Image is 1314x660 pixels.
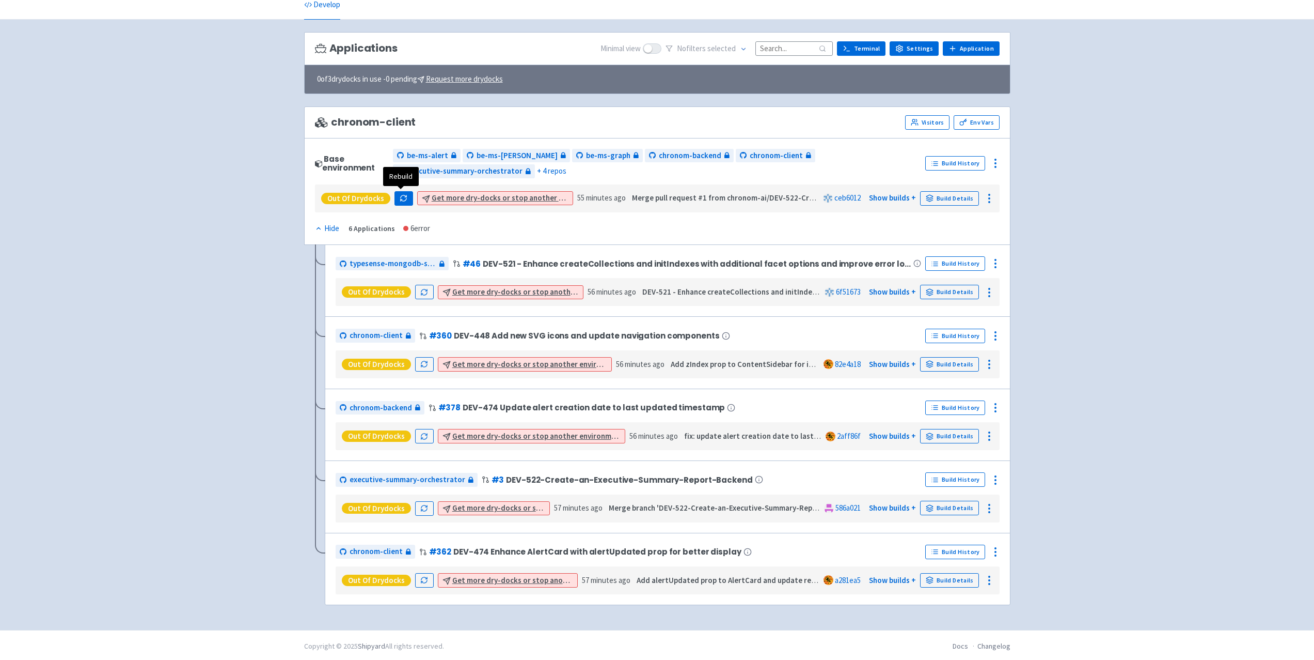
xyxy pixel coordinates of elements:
[463,149,570,163] a: be-ms-[PERSON_NAME]
[671,359,908,369] strong: Add zIndex prop to ContentSidebar for improved positioning control
[315,155,389,173] div: Base environment
[953,641,968,651] a: Docs
[943,41,999,56] a: Application
[869,287,916,297] a: Show builds +
[920,573,979,588] a: Build Details
[572,149,643,163] a: be-ms-graph
[869,431,916,441] a: Show builds +
[506,475,752,484] span: DEV-522-Create-an-Executive-Summary-Report-Backend
[453,547,741,556] span: DEV-474 Enhance AlertCard with alertUpdated prop for better display
[707,43,736,53] span: selected
[432,193,661,203] u: Get more dry-docks or stop another environment to start this one
[537,165,566,177] span: + 4 repos
[869,193,916,203] a: Show builds +
[452,287,682,297] u: Get more dry-docks or stop another environment to start this one
[350,330,403,342] span: chronom-client
[342,286,411,298] div: Out of Drydocks
[834,193,861,203] a: ceb6012
[315,42,398,54] h3: Applications
[429,546,452,557] a: #362
[954,115,999,130] a: Env Vars
[429,330,452,341] a: #360
[925,156,985,171] a: Build History
[582,575,630,585] time: 57 minutes ago
[616,359,664,369] time: 56 minutes ago
[925,256,985,271] a: Build History
[336,257,449,271] a: typesense-mongodb-sync
[684,431,884,441] strong: fix: update alert creation date to last updated timestamp
[342,359,411,370] div: Out of Drydocks
[350,546,403,558] span: chronom-client
[920,501,979,515] a: Build Details
[837,41,885,56] a: Terminal
[609,503,1159,513] strong: Merge branch 'DEV-522-Create-an-Executive-Summary-Report-Backend' of [URL][DOMAIN_NAME] into DEV-...
[321,193,390,204] div: Out of Drydocks
[837,431,861,441] a: 2aff86f
[454,331,719,340] span: DEV-448 Add new SVG icons and update navigation components
[920,285,979,299] a: Build Details
[407,165,523,177] span: executive-summary-orchestrator
[869,575,916,585] a: Show builds +
[336,473,478,487] a: executive-summary-orchestrator
[426,74,503,84] u: Request more drydocks
[483,259,911,268] span: DEV-521 - Enhance createCollections and initIndexes with additional facet options and improve err...
[350,474,465,486] span: executive-summary-orchestrator
[659,150,721,162] span: chronom-backend
[750,150,803,162] span: chronom-client
[920,429,979,443] a: Build Details
[925,401,985,415] a: Build History
[835,575,861,585] a: a281ea5
[925,329,985,343] a: Build History
[920,357,979,372] a: Build Details
[315,223,339,235] div: Hide
[452,359,682,369] u: Get more dry-docks or stop another environment to start this one
[632,193,967,203] strong: Merge pull request #1 from chronom-ai/DEV-522-Create-an-Executive-Summary-Report-Backend
[336,401,424,415] a: chronom-backend
[342,431,411,442] div: Out of Drydocks
[393,164,535,178] a: executive-summary-orchestrator
[304,641,444,652] div: Copyright © 2025 All rights reserved.
[637,575,1008,585] strong: Add alertUpdated prop to AlertCard and update related components for improved alert information d...
[925,472,985,487] a: Build History
[315,116,416,128] span: chronom-client
[452,431,682,441] u: Get more dry-docks or stop another environment to start this one
[438,402,461,413] a: #378
[835,359,861,369] a: 82e4a18
[588,287,636,297] time: 56 minutes ago
[342,575,411,586] div: Out of Drydocks
[463,258,481,269] a: #46
[920,191,979,206] a: Build Details
[350,258,436,270] span: typesense-mongodb-sync
[452,503,682,513] u: Get more dry-docks or stop another environment to start this one
[554,503,603,513] time: 57 minutes ago
[577,193,626,203] time: 55 minutes ago
[755,41,833,55] input: Search...
[317,73,503,85] span: 0 of 3 drydocks in use - 0 pending
[349,223,395,235] div: 6 Applications
[336,545,415,559] a: chronom-client
[393,149,461,163] a: be-ms-alert
[836,287,861,297] a: 6f51673
[925,545,985,559] a: Build History
[452,575,682,585] u: Get more dry-docks or stop another environment to start this one
[336,329,415,343] a: chronom-client
[358,641,385,651] a: Shipyard
[890,41,939,56] a: Settings
[736,149,815,163] a: chronom-client
[463,403,725,412] span: DEV-474 Update alert creation date to last updated timestamp
[645,149,734,163] a: chronom-backend
[492,474,504,485] a: #3
[350,402,412,414] span: chronom-backend
[905,115,949,130] a: Visitors
[869,359,916,369] a: Show builds +
[477,150,558,162] span: be-ms-[PERSON_NAME]
[869,503,916,513] a: Show builds +
[586,150,630,162] span: be-ms-graph
[629,431,678,441] time: 56 minutes ago
[977,641,1010,651] a: Changelog
[403,223,430,235] div: 6 error
[407,150,448,162] span: be-ms-alert
[315,223,340,235] button: Hide
[342,503,411,514] div: Out of Drydocks
[600,43,641,55] span: Minimal view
